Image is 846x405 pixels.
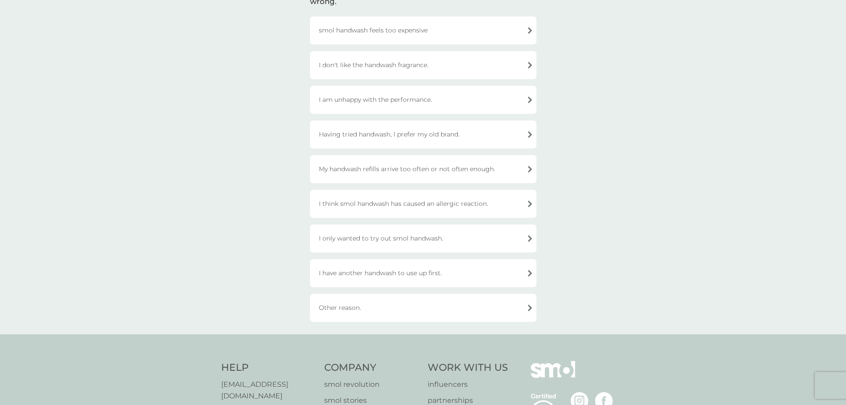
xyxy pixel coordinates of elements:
h4: Work With Us [428,361,508,375]
div: smol handwash feels too expensive [310,16,536,44]
a: smol revolution [324,379,419,390]
div: Other reason. [310,294,536,322]
div: I am unhappy with the performance. [310,86,536,114]
img: smol [531,361,575,391]
h4: Company [324,361,419,375]
h4: Help [221,361,316,375]
div: Having tried handwash, I prefer my old brand. [310,120,536,148]
div: I think smol handwash has caused an allergic reaction. [310,190,536,218]
div: My handwash refills arrive too often or not often enough. [310,155,536,183]
a: influencers [428,379,508,390]
div: I don't like the handwash fragrance. [310,51,536,79]
div: I only wanted to try out smol handwash. [310,225,536,253]
a: [EMAIL_ADDRESS][DOMAIN_NAME] [221,379,316,401]
div: I have another handwash to use up first. [310,259,536,287]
